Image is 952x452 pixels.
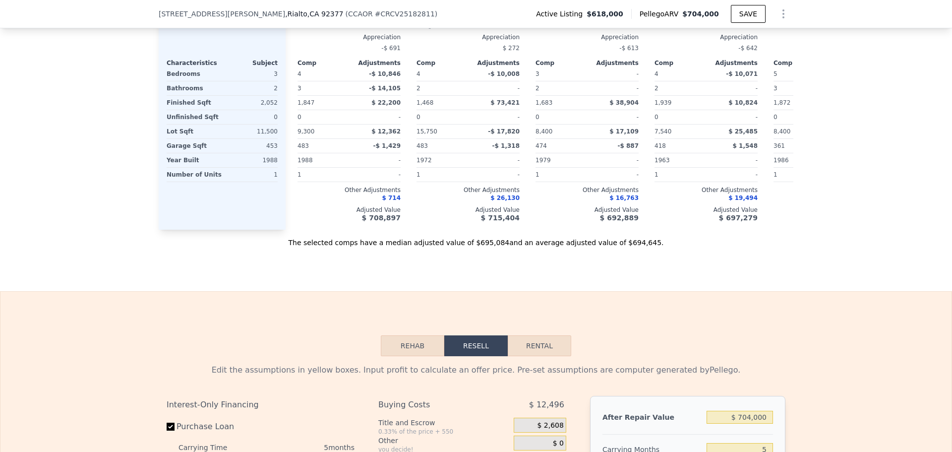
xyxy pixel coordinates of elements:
[167,153,220,167] div: Year Built
[416,153,466,167] div: 1972
[297,206,401,214] div: Adjusted Value
[773,4,793,24] button: Show Options
[224,139,278,153] div: 453
[535,99,552,106] span: 1,683
[470,168,520,182] div: -
[297,81,347,95] div: 3
[307,10,344,18] span: , CA 92377
[167,168,222,182] div: Number of Units
[654,70,658,77] span: 4
[773,206,877,214] div: Adjusted Value
[708,168,758,182] div: -
[738,45,758,52] span: -$ 642
[587,59,639,67] div: Adjustments
[416,33,520,41] div: Appreciation
[536,9,587,19] span: Active Listing
[708,110,758,124] div: -
[297,153,347,167] div: 1988
[589,153,639,167] div: -
[706,59,758,67] div: Adjustments
[285,9,343,19] span: , Rialto
[654,114,658,121] span: 0
[731,5,766,23] button: SAVE
[416,128,437,135] span: 15,750
[346,9,438,19] div: ( )
[416,59,468,67] div: Comp
[481,214,520,222] span: $ 715,404
[416,70,420,77] span: 4
[224,96,278,110] div: 2,052
[488,70,520,77] span: -$ 10,008
[773,186,877,194] div: Other Adjustments
[708,81,758,95] div: -
[587,9,623,19] span: $618,000
[297,99,314,106] span: 1,847
[600,214,639,222] span: $ 692,889
[773,99,790,106] span: 1,872
[381,335,444,356] button: Rehab
[416,99,433,106] span: 1,468
[167,67,220,81] div: Bedrooms
[159,9,285,19] span: [STREET_ADDRESS][PERSON_NAME]
[654,142,666,149] span: 418
[535,206,639,214] div: Adjusted Value
[640,9,683,19] span: Pellego ARV
[654,59,706,67] div: Comp
[416,168,466,182] div: 1
[719,214,758,222] span: $ 697,279
[609,194,639,201] span: $ 16,763
[470,81,520,95] div: -
[589,110,639,124] div: -
[224,81,278,95] div: 2
[159,230,793,248] div: The selected comps have a median adjusted value of $695,084 and an average adjusted value of $694...
[773,33,877,41] div: Appreciation
[609,128,639,135] span: $ 17,109
[224,110,278,124] div: 0
[773,153,823,167] div: 1986
[535,59,587,67] div: Comp
[167,96,220,110] div: Finished Sqft
[371,128,401,135] span: $ 12,362
[224,67,278,81] div: 3
[654,81,704,95] div: 2
[297,142,309,149] span: 483
[297,186,401,194] div: Other Adjustments
[589,81,639,95] div: -
[537,421,563,430] span: $ 2,608
[773,128,790,135] span: 8,400
[529,396,564,414] span: $ 12,496
[508,335,571,356] button: Rental
[553,439,564,448] span: $ 0
[297,33,401,41] div: Appreciation
[492,142,520,149] span: -$ 1,318
[728,194,758,201] span: $ 19,494
[728,128,758,135] span: $ 25,485
[490,194,520,201] span: $ 26,130
[654,128,671,135] span: 7,540
[654,99,671,106] span: 1,939
[488,128,520,135] span: -$ 17,820
[773,142,785,149] span: 361
[490,99,520,106] span: $ 73,421
[726,70,758,77] span: -$ 10,071
[617,142,639,149] span: -$ 887
[297,114,301,121] span: 0
[167,139,220,153] div: Garage Sqft
[589,67,639,81] div: -
[733,142,758,149] span: $ 1,548
[222,59,278,67] div: Subject
[297,70,301,77] span: 4
[226,168,278,182] div: 1
[773,70,777,77] span: 5
[654,206,758,214] div: Adjusted Value
[167,418,277,436] label: Purchase Loan
[381,45,401,52] span: -$ 691
[167,81,220,95] div: Bathrooms
[382,194,401,201] span: $ 714
[535,128,552,135] span: 8,400
[297,168,347,182] div: 1
[351,168,401,182] div: -
[535,81,585,95] div: 2
[167,396,355,414] div: Interest-Only Financing
[167,110,220,124] div: Unfinished Sqft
